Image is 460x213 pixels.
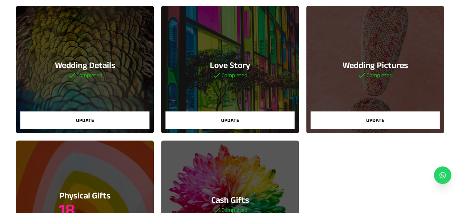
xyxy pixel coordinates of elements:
h5: Completed [68,71,103,80]
a: Wedding PicturesCompletedUpdate [306,6,444,133]
a: Love StoryCompletedUpdate [161,6,299,133]
a: Wedding DetailsCompletedUpdate [16,6,154,133]
h3: Cash Gifts [211,194,249,206]
h5: Completed [357,71,392,80]
button: Update [20,111,149,129]
button: Update [165,111,295,129]
h3: Wedding Details [55,59,115,71]
h5: Completed [212,71,247,80]
h3: Wedding Pictures [342,59,408,71]
h3: Physical Gifts [59,190,111,201]
button: Update [311,111,440,129]
h3: Love Story [210,59,250,71]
